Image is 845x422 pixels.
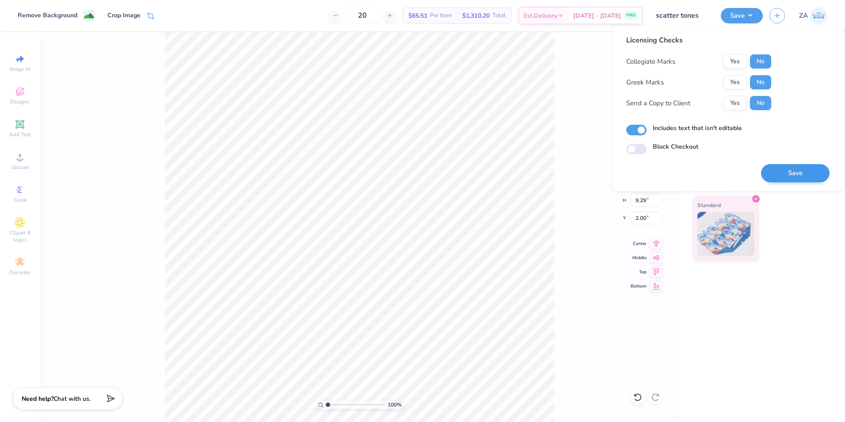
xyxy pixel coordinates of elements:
label: Block Checkout [653,142,698,151]
button: Save [721,8,763,23]
label: Includes text that isn't editable [653,123,742,133]
span: Total [492,11,506,20]
button: No [750,75,771,89]
span: Clipart & logos [4,229,35,243]
span: Bottom [631,283,647,289]
div: Crop Image [107,11,141,20]
span: Add Text [9,131,30,138]
span: Per Item [430,11,452,20]
span: Middle [631,255,647,261]
button: Yes [723,75,746,89]
span: FREE [626,12,636,19]
div: Collegiate Marks [626,57,675,67]
button: Save [761,164,830,182]
span: Upload [11,164,29,171]
span: Image AI [10,65,30,73]
img: Standard [697,212,754,256]
strong: Need help? [22,395,53,403]
span: [DATE] - [DATE] [573,11,621,20]
input: – – [345,8,380,23]
span: Decorate [9,269,30,276]
span: Center [631,241,647,247]
span: Est. Delivery [524,11,557,20]
div: Greek Marks [626,77,664,88]
span: $65.51 [408,11,427,20]
div: Licensing Checks [626,35,771,46]
span: Chat with us. [53,395,91,403]
button: Yes [723,54,746,69]
a: ZA [799,7,827,24]
img: Zuriel Alaba [810,7,827,24]
span: ZA [799,11,808,21]
button: No [750,54,771,69]
span: 100 % [388,401,402,409]
span: Top [631,269,647,275]
span: Greek [13,196,27,203]
div: Send a Copy to Client [626,98,690,108]
span: $1,310.20 [462,11,490,20]
span: Standard [697,200,721,210]
span: Designs [10,98,30,105]
div: Remove Background [18,11,77,20]
input: Untitled Design [649,7,714,24]
button: No [750,96,771,110]
button: Yes [723,96,746,110]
